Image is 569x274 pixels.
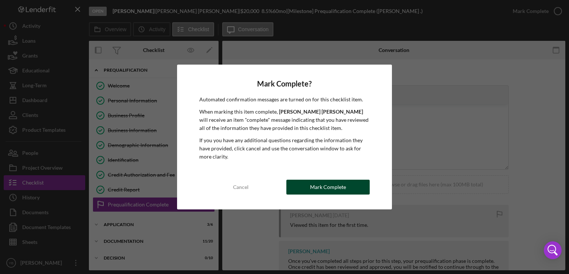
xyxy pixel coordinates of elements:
div: Mark Complete [310,180,346,195]
button: Cancel [199,180,283,195]
p: Automated confirmation messages are turned on for this checklist item. [199,95,370,104]
div: Open Intercom Messenger [544,241,562,259]
div: Cancel [233,180,249,195]
h4: Mark Complete? [199,79,370,88]
p: If you you have any additional questions regarding the information they have provided, click canc... [199,136,370,161]
b: [PERSON_NAME] [PERSON_NAME] [279,108,363,115]
p: When marking this item complete, will receive an item "complete" message indicating that you have... [199,108,370,133]
button: Mark Complete [286,180,370,195]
